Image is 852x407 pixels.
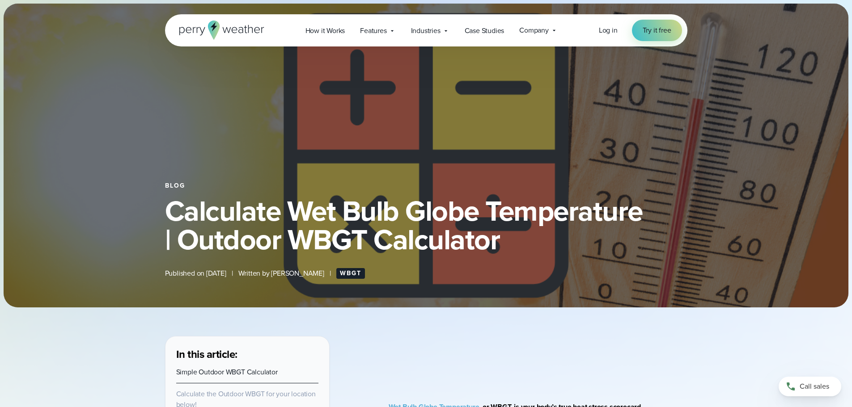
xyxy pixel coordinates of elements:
span: | [330,268,331,279]
h3: In this article: [176,347,318,361]
a: Call sales [779,377,841,396]
span: Features [360,25,386,36]
span: Written by [PERSON_NAME] [238,268,324,279]
span: How it Works [305,25,345,36]
span: Industries [411,25,441,36]
a: Case Studies [457,21,512,40]
span: Call sales [800,381,829,392]
span: Case Studies [465,25,504,36]
span: Published on [DATE] [165,268,226,279]
span: Try it free [643,25,671,36]
span: Company [519,25,549,36]
span: Log in [599,25,618,35]
h1: Calculate Wet Bulb Globe Temperature | Outdoor WBGT Calculator [165,197,687,254]
a: WBGT [336,268,365,279]
a: Simple Outdoor WBGT Calculator [176,367,278,377]
a: How it Works [298,21,353,40]
a: Try it free [632,20,682,41]
iframe: WBGT Explained: Listen as we break down all you need to know about WBGT Video [415,336,661,373]
div: Blog [165,182,687,189]
span: | [232,268,233,279]
a: Log in [599,25,618,36]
